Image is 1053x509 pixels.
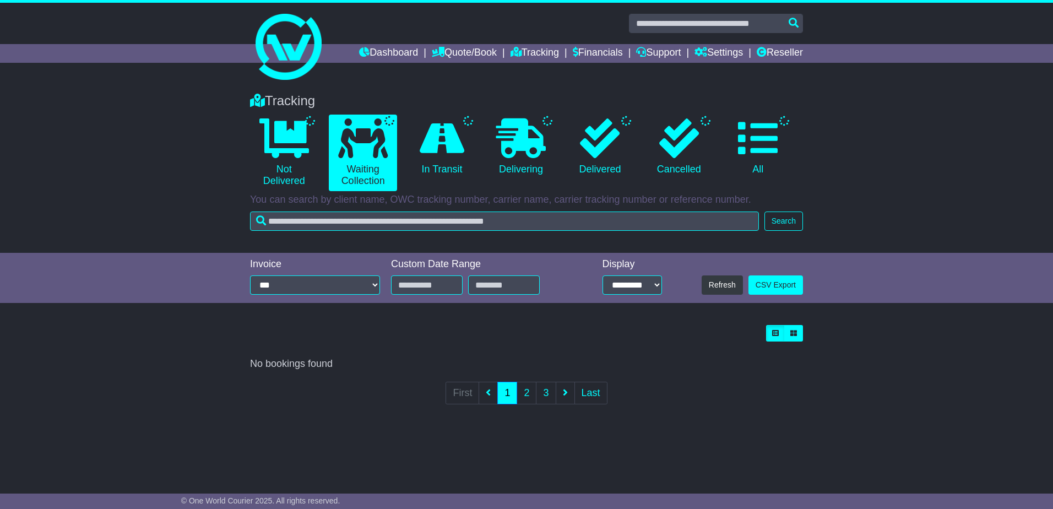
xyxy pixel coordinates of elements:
[250,358,803,370] div: No bookings found
[645,115,713,180] a: Cancelled
[574,382,607,404] a: Last
[566,115,634,180] a: Delivered
[250,258,380,270] div: Invoice
[329,115,397,191] a: Waiting Collection
[536,382,556,404] a: 3
[757,44,803,63] a: Reseller
[245,93,808,109] div: Tracking
[636,44,681,63] a: Support
[764,212,803,231] button: Search
[181,496,340,505] span: © One World Courier 2025. All rights reserved.
[497,382,517,404] a: 1
[359,44,418,63] a: Dashboard
[408,115,476,180] a: In Transit
[250,115,318,191] a: Not Delivered
[748,275,803,295] a: CSV Export
[511,44,559,63] a: Tracking
[702,275,743,295] button: Refresh
[724,115,792,180] a: All
[250,194,803,206] p: You can search by client name, OWC tracking number, carrier name, carrier tracking number or refe...
[573,44,623,63] a: Financials
[603,258,662,270] div: Display
[517,382,536,404] a: 2
[432,44,497,63] a: Quote/Book
[694,44,743,63] a: Settings
[391,258,568,270] div: Custom Date Range
[487,115,555,180] a: Delivering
